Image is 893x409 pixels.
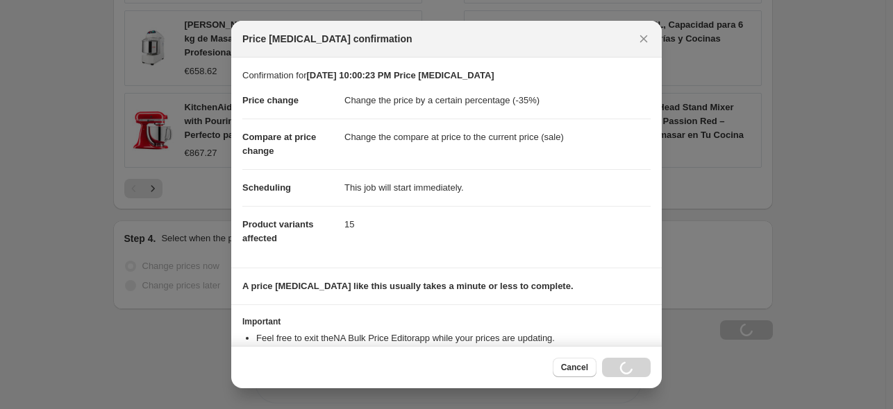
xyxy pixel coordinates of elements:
[344,119,651,155] dd: Change the compare at price to the current price (sale)
[344,206,651,243] dd: 15
[634,29,653,49] button: Close
[242,219,314,243] span: Product variants affected
[242,182,291,193] span: Scheduling
[242,95,299,105] span: Price change
[344,82,651,119] dd: Change the price by a certain percentage (-35%)
[306,70,494,80] b: [DATE] 10:00:23 PM Price [MEDICAL_DATA]
[242,69,651,82] p: Confirmation for
[553,358,596,377] button: Cancel
[561,362,588,373] span: Cancel
[344,169,651,206] dd: This job will start immediately.
[242,32,412,46] span: Price [MEDICAL_DATA] confirmation
[242,281,574,291] b: A price [MEDICAL_DATA] like this usually takes a minute or less to complete.
[256,331,651,345] li: Feel free to exit the NA Bulk Price Editor app while your prices are updating.
[242,132,316,156] span: Compare at price change
[242,316,651,327] h3: Important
